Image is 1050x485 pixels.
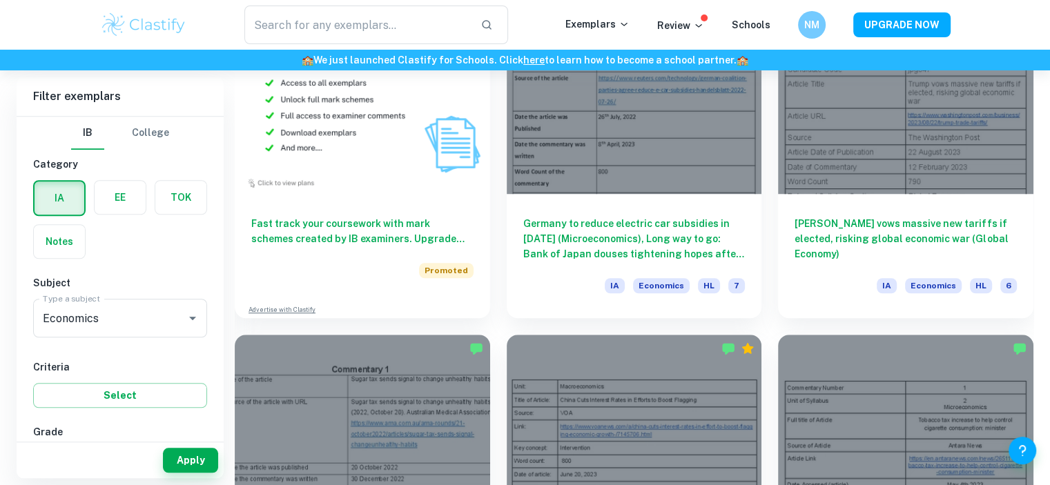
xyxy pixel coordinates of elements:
button: TOK [155,181,206,214]
h6: [PERSON_NAME] vows massive new tariffs if elected, risking global economic war (Global Economy) [795,216,1017,261]
button: Apply [163,448,218,473]
span: Economics [633,278,690,293]
img: Marked [1013,342,1027,355]
img: Clastify logo [100,11,188,39]
h6: Fast track your coursework with mark schemes created by IB examiners. Upgrade now [251,216,474,246]
div: Filter type choice [71,117,169,150]
p: Exemplars [565,17,630,32]
h6: Subject [33,275,207,290]
a: here [523,55,545,66]
span: IA [605,278,625,293]
span: Economics [905,278,962,293]
button: UPGRADE NOW [853,12,951,37]
button: Help and Feedback [1009,437,1036,464]
div: Premium [741,342,755,355]
img: Marked [721,342,735,355]
span: Promoted [419,263,474,278]
input: Search for any exemplars... [244,6,470,44]
h6: Germany to reduce electric car subsidies in [DATE] (Microeconomics), Long way to go: Bank of Japa... [523,216,746,261]
img: Marked [469,342,483,355]
a: Schools [732,19,770,30]
img: Thumbnail [235,2,490,193]
span: HL [698,278,720,293]
h6: We just launched Clastify for Schools. Click to learn how to become a school partner. [3,52,1047,68]
button: Open [183,308,202,328]
span: 7 [728,278,745,293]
h6: NM [804,17,819,32]
span: 6 [1000,278,1017,293]
a: Germany to reduce electric car subsidies in [DATE] (Microeconomics), Long way to go: Bank of Japa... [507,2,762,317]
h6: Filter exemplars [17,77,224,116]
button: Notes [34,225,85,258]
button: EE [95,181,146,214]
button: College [132,117,169,150]
button: NM [798,11,826,39]
p: Review [657,18,704,33]
h6: Category [33,157,207,172]
span: IA [877,278,897,293]
span: HL [970,278,992,293]
h6: Grade [33,424,207,439]
span: 🏫 [737,55,748,66]
button: IA [35,181,84,215]
span: 🏫 [302,55,313,66]
h6: Criteria [33,359,207,375]
a: Advertise with Clastify [249,305,315,315]
button: Select [33,383,207,408]
button: IB [71,117,104,150]
a: [PERSON_NAME] vows massive new tariffs if elected, risking global economic war (Global Economy)IA... [778,2,1033,317]
label: Type a subject [43,293,100,304]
